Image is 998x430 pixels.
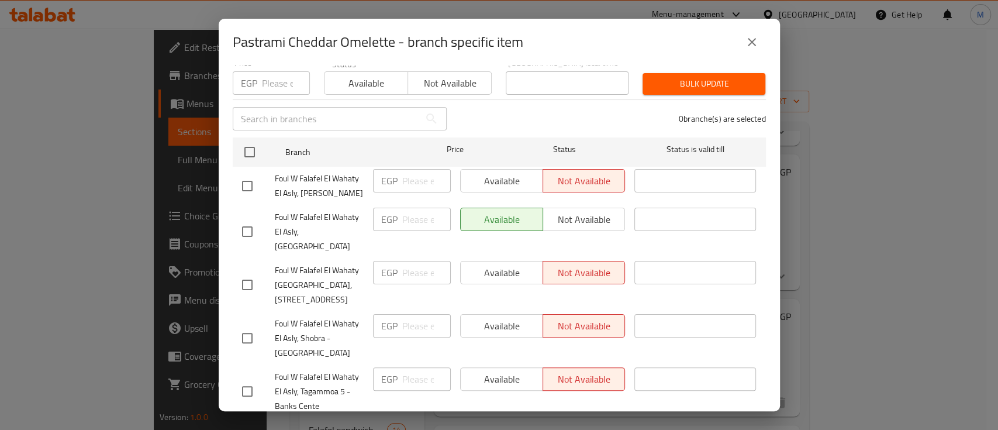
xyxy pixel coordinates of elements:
span: Status is valid till [634,142,756,157]
span: Available [329,75,403,92]
input: Please enter price [402,261,451,284]
p: EGP [381,174,398,188]
button: Not available [408,71,492,95]
button: Available [324,71,408,95]
span: Not available [413,75,487,92]
span: Foul W Falafel El Wahaty [GEOGRAPHIC_DATA], [STREET_ADDRESS] [275,263,364,307]
span: Price [416,142,494,157]
input: Please enter price [402,367,451,391]
h2: Pastrami Cheddar Omelette - branch specific item [233,33,523,51]
span: Foul W Falafel El Wahaty El Asly, Tagammoa 5 - Banks Cente [275,370,364,414]
p: EGP [381,372,398,386]
p: EGP [381,319,398,333]
span: Foul W Falafel El Wahaty El Asly, Shobra - [GEOGRAPHIC_DATA] [275,317,364,360]
button: close [738,28,766,56]
span: Foul W Falafel El Wahaty El Asly, [GEOGRAPHIC_DATA] [275,210,364,254]
input: Please enter price [402,169,451,192]
p: 0 branche(s) are selected [679,113,766,125]
p: EGP [381,266,398,280]
span: Bulk update [652,77,756,91]
input: Please enter price [402,208,451,231]
span: Status [503,142,625,157]
button: Bulk update [643,73,765,95]
p: EGP [241,76,257,90]
input: Search in branches [233,107,420,130]
p: EGP [381,212,398,226]
span: Foul W Falafel El Wahaty El Asly, [PERSON_NAME] [275,171,364,201]
input: Please enter price [402,314,451,338]
span: Branch [285,145,407,160]
input: Please enter price [262,71,310,95]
